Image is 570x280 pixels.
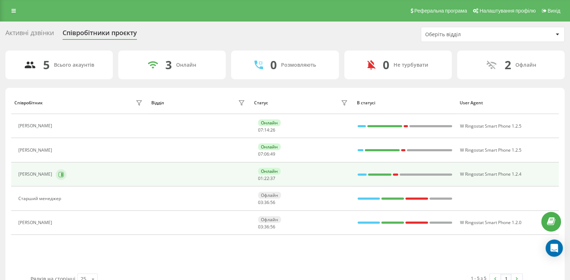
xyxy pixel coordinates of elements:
[460,219,521,226] span: W Ringostat Smart Phone 1.2.0
[270,151,275,157] span: 49
[460,147,521,153] span: W Ringostat Smart Phone 1.2.5
[515,62,536,68] div: Офлайн
[151,100,164,105] div: Відділ
[254,100,268,105] div: Статус
[425,32,511,38] div: Оберіть відділ
[258,224,275,229] div: : :
[548,8,560,14] span: Вихід
[18,172,54,177] div: [PERSON_NAME]
[460,123,521,129] span: W Ringostat Smart Phone 1.2.5
[258,152,275,157] div: : :
[258,127,263,133] span: 07
[258,192,281,199] div: Офлайн
[165,58,172,72] div: 3
[258,143,281,150] div: Онлайн
[264,199,269,205] span: 36
[258,168,281,175] div: Онлайн
[460,100,556,105] div: User Agent
[54,62,94,68] div: Всього акаунтів
[258,176,275,181] div: : :
[270,199,275,205] span: 56
[264,127,269,133] span: 14
[264,175,269,181] span: 22
[18,196,63,201] div: Старший менеджер
[270,175,275,181] span: 37
[394,62,428,68] div: Не турбувати
[414,8,467,14] span: Реферальна програма
[63,29,137,40] div: Співробітники проєкту
[264,151,269,157] span: 06
[258,119,281,126] div: Онлайн
[258,224,263,230] span: 03
[258,151,263,157] span: 07
[258,128,275,133] div: : :
[270,58,277,72] div: 0
[43,58,50,72] div: 5
[264,224,269,230] span: 36
[270,127,275,133] span: 26
[258,199,263,205] span: 03
[460,171,521,177] span: W Ringostat Smart Phone 1.2.4
[18,220,54,225] div: [PERSON_NAME]
[176,62,196,68] div: Онлайн
[18,123,54,128] div: [PERSON_NAME]
[5,29,54,40] div: Активні дзвінки
[281,62,316,68] div: Розмовляють
[14,100,43,105] div: Співробітник
[258,175,263,181] span: 01
[546,239,563,257] div: Open Intercom Messenger
[270,224,275,230] span: 56
[258,216,281,223] div: Офлайн
[479,8,535,14] span: Налаштування профілю
[383,58,389,72] div: 0
[357,100,453,105] div: В статусі
[505,58,511,72] div: 2
[18,148,54,153] div: [PERSON_NAME]
[258,200,275,205] div: : :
